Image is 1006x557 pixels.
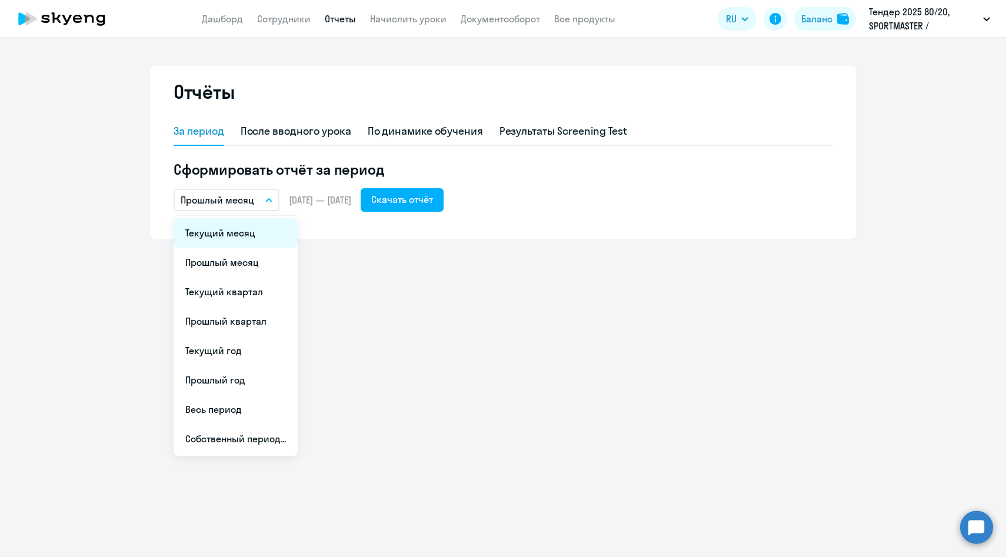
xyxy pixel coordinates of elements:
a: Начислить уроки [370,13,447,25]
button: Скачать отчёт [361,188,444,212]
button: RU [718,7,757,31]
a: Отчеты [325,13,356,25]
p: Тендер 2025 80/20, SPORTMASTER / Спортмастер [869,5,978,33]
h5: Сформировать отчёт за период [174,160,832,179]
div: После вводного урока [241,124,351,139]
span: [DATE] — [DATE] [289,194,351,206]
div: Скачать отчёт [371,192,433,206]
ul: RU [174,216,298,456]
div: За период [174,124,224,139]
a: Все продукты [554,13,615,25]
span: RU [726,12,737,26]
img: balance [837,13,849,25]
div: По динамике обучения [368,124,483,139]
div: Результаты Screening Test [499,124,628,139]
div: Баланс [801,12,832,26]
button: Балансbalance [794,7,856,31]
a: Дашборд [202,13,243,25]
button: Прошлый месяц [174,189,279,211]
a: Документооборот [461,13,540,25]
h2: Отчёты [174,80,235,104]
p: Прошлый месяц [181,193,254,207]
a: Сотрудники [257,13,311,25]
button: Тендер 2025 80/20, SPORTMASTER / Спортмастер [863,5,996,33]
